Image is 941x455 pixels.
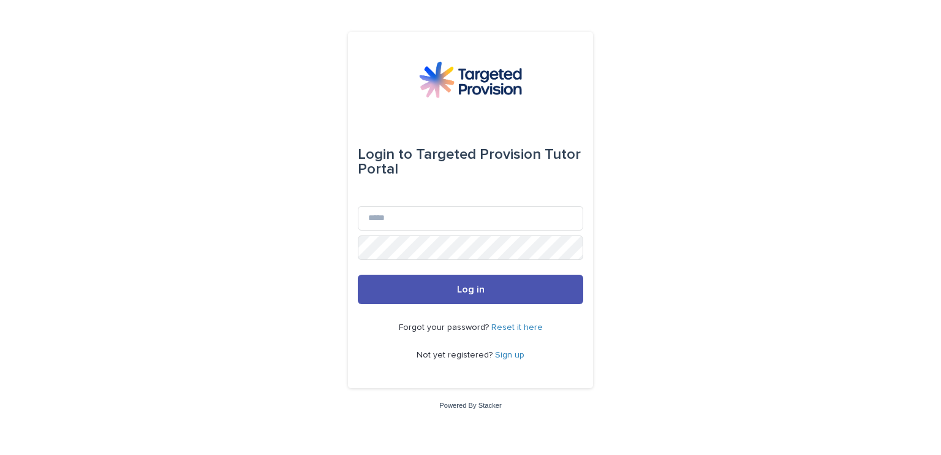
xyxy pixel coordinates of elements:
[358,275,583,304] button: Log in
[457,285,485,294] span: Log in
[495,351,524,359] a: Sign up
[399,323,491,332] span: Forgot your password?
[419,61,522,98] img: M5nRWzHhSzIhMunXDL62
[358,147,412,162] span: Login to
[417,351,495,359] span: Not yet registered?
[491,323,543,332] a: Reset it here
[439,402,501,409] a: Powered By Stacker
[358,137,583,186] div: Targeted Provision Tutor Portal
